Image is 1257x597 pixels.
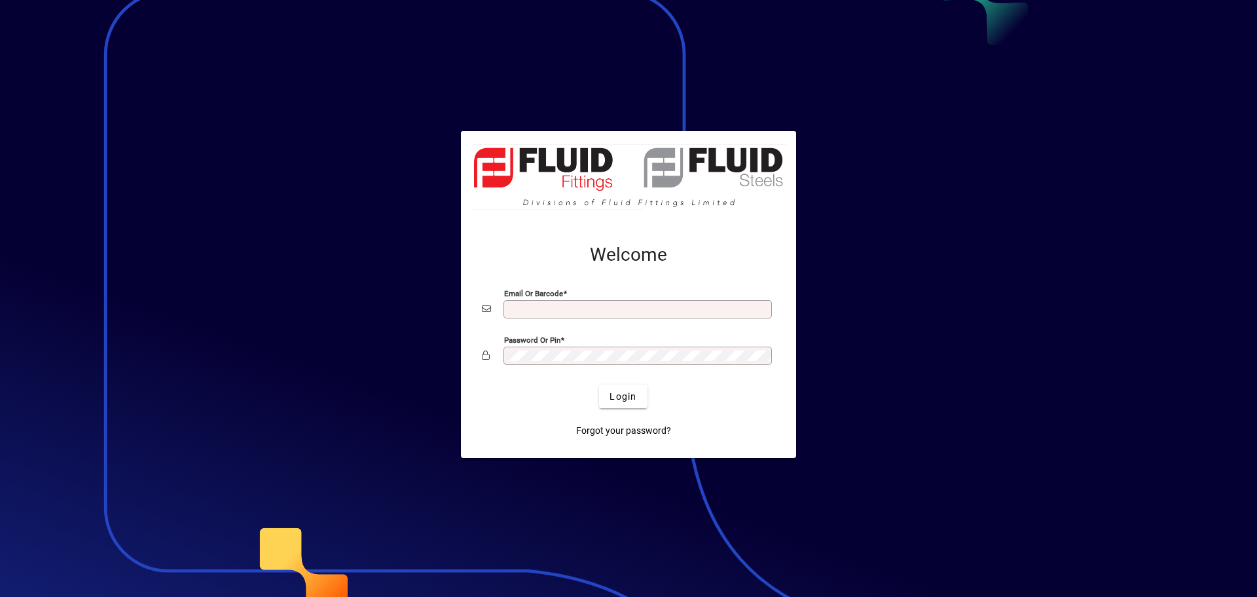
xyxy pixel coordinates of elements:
mat-label: Password or Pin [504,336,560,345]
h2: Welcome [482,244,775,266]
span: Forgot your password? [576,424,671,438]
span: Login [610,390,636,404]
mat-label: Email or Barcode [504,289,563,298]
button: Login [599,385,647,408]
a: Forgot your password? [571,419,676,442]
